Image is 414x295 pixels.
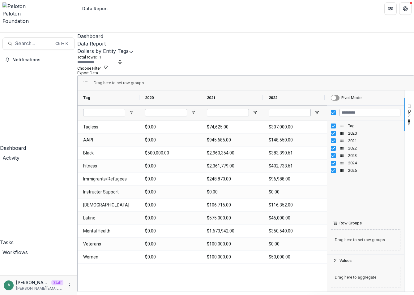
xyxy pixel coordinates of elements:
span: Choose Filter [77,66,101,71]
span: Drag here to set row groups [94,80,144,85]
button: Edit selected report [129,47,134,55]
span: Immigrants/Refugees [83,173,134,185]
a: Data Report [77,40,414,47]
span: $575,000.00 [207,212,258,224]
span: Notifications [12,57,72,63]
p: [PERSON_NAME][EMAIL_ADDRESS][DOMAIN_NAME] [16,279,49,286]
p: [PERSON_NAME][EMAIL_ADDRESS][DOMAIN_NAME] [16,286,63,291]
span: $100,000.00 [207,238,258,250]
span: $0.00 [145,212,196,224]
span: $500,000.00 [145,147,196,159]
span: $383,390.61 [269,147,319,159]
div: 2025 Column [327,167,404,174]
span: 2020 [348,131,400,136]
span: Tag [83,95,90,100]
span: $307,000.00 [269,121,319,133]
div: 2024 Column [327,159,404,167]
span: Row Groups [339,221,362,225]
div: 2022 Column [327,145,404,152]
span: 2024 [348,161,400,165]
span: $50,000.00 [269,251,319,263]
div: Pivot Mode [341,95,361,100]
span: Fitness [83,160,134,172]
span: Veterans [83,238,134,250]
button: Open Filter Menu [129,110,134,115]
span: $45,000.00 [269,212,319,224]
button: Open Filter Menu [314,110,319,115]
span: $74,625.00 [207,121,258,133]
span: AAPI [83,134,134,146]
span: [DEMOGRAPHIC_DATA] [83,199,134,211]
span: $0.00 [145,238,196,250]
div: Values [327,263,404,292]
span: $945,685.00 [207,134,258,146]
div: Tag Column [327,122,404,130]
span: $0.00 [145,121,196,133]
span: $0.00 [145,199,196,211]
span: $2,960,354.00 [207,147,258,159]
span: 2022 [348,146,400,150]
button: Partners [384,2,397,15]
div: Row Groups [327,226,404,254]
span: 2025 [348,168,400,173]
span: Tag [348,124,400,128]
a: Dashboard [77,33,414,40]
span: $148,550.00 [269,134,319,146]
span: $96,988.00 [269,173,319,185]
input: 2021 Filter Input [207,109,249,116]
span: Drag here to set row groups [331,229,400,250]
span: $2,361,779.00 [207,160,258,172]
span: $350,540.00 [269,225,319,237]
button: Choose Filter [77,65,108,71]
span: $1,673,942.00 [207,225,258,237]
div: Data Report [82,5,108,12]
span: Columns [407,110,412,125]
div: 2023 Column [327,152,404,159]
span: Latinx [83,212,134,224]
span: Instructor Support [83,186,134,198]
button: Toggle auto height [117,59,122,65]
input: 2022 Filter Input [269,109,311,116]
button: Notifications [2,55,75,65]
div: Peloton [2,10,75,17]
span: $402,733.61 [269,160,319,172]
p: Total rows: 11 [77,55,414,59]
span: Values [339,258,352,263]
span: $0.00 [269,186,319,198]
span: 2023 [348,153,400,158]
span: Foundation [2,18,29,24]
button: Open Filter Menu [253,110,258,115]
span: Workflows [2,249,28,255]
button: Open Filter Menu [191,110,196,115]
nav: breadcrumb [80,4,110,13]
div: anveet@trytemelio.com [7,283,10,287]
p: Staff [51,280,63,285]
span: 2020 [145,95,154,100]
div: Ctrl + K [54,40,69,47]
span: 2021 [207,95,216,100]
span: Tagless [83,121,134,133]
span: Search... [15,41,52,46]
div: Row Groups [94,80,144,85]
div: 2020 Column [327,130,404,137]
span: $106,715.00 [207,199,258,211]
span: Women [83,251,134,263]
span: $0.00 [145,225,196,237]
span: $248,870.00 [207,173,258,185]
span: $116,352.00 [269,199,319,211]
button: Search... [2,37,75,50]
span: $0.00 [145,173,196,185]
img: Peloton [2,2,75,10]
input: Filter Columns Input [339,109,400,116]
span: $0.00 [145,251,196,263]
span: $0.00 [145,160,196,172]
button: Get Help [399,2,412,15]
span: $0.00 [145,186,196,198]
input: 2020 Filter Input [145,109,187,116]
div: Column List 7 Columns [327,122,404,174]
div: 2021 Column [327,137,404,145]
span: Drag here to aggregate [331,267,400,288]
span: Activity [2,155,19,161]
